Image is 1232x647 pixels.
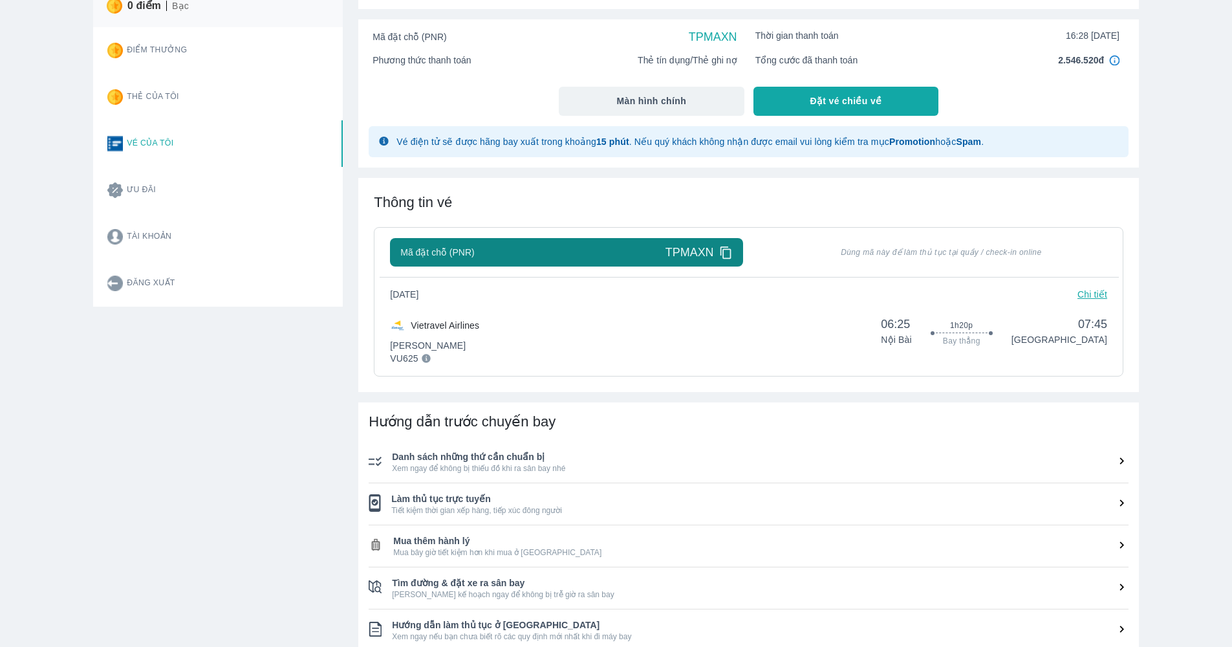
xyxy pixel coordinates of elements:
[379,137,389,146] img: glyph
[391,505,1129,516] span: Tiết kiệm thời gian xếp hàng, tiếp xúc đông người
[1011,333,1107,346] p: [GEOGRAPHIC_DATA]
[596,137,629,147] strong: 15 phút
[1109,55,1119,65] img: in4
[1011,316,1107,332] span: 07:45
[392,589,1129,600] span: [PERSON_NAME] kế hoạch ngay để không bị trễ giờ ra sân bay
[559,87,744,116] button: Màn hình chính
[392,463,1129,474] span: Xem ngay để không bị thiếu đồ khi ra sân bay nhé
[390,352,418,365] p: VU625
[373,54,471,67] span: Phương thức thanh toán
[392,450,1129,463] span: Danh sách những thứ cần chuẩn bị
[107,182,123,198] img: promotion
[97,27,330,74] button: Điểm thưởng
[665,245,714,260] span: TPMAXN
[775,247,1107,258] span: Dùng mã này để làm thủ tục tại quầy / check-in online
[107,43,123,58] img: star
[617,94,687,107] span: Màn hình chính
[392,631,1129,642] span: Xem ngay nếu bạn chưa biết rõ các quy định mới nhất khi đi máy bay
[810,94,882,107] span: Đặt vé chiều về
[393,547,1129,558] span: Mua bây giờ tiết kiệm hơn khi mua ở [GEOGRAPHIC_DATA]
[374,194,452,210] span: Thông tin vé
[369,622,382,637] img: ic_checklist
[369,413,556,430] span: Hướng dẫn trước chuyến bay
[950,320,973,331] span: 1h20p
[396,137,984,147] span: Vé điện tử sẽ được hãng bay xuất trong khoảng . Nếu quý khách không nhận được email vui lòng kiểm...
[956,137,981,147] strong: Spam
[97,120,330,167] button: Vé của tôi
[93,27,343,307] div: Card thong tin user
[390,288,429,301] span: [DATE]
[97,74,330,120] button: Thẻ của tôi
[391,492,1129,505] span: Làm thủ tục trực tuyến
[638,54,737,67] span: Thẻ tín dụng/Thẻ ghi nợ
[107,229,123,245] img: account
[107,89,123,105] img: star
[1066,29,1119,42] span: 16:28 [DATE]
[881,316,911,332] span: 06:25
[107,136,123,151] img: ticket
[392,576,1129,589] span: Tìm đường & đặt xe ra sân bay
[392,619,1129,631] span: Hướng dẫn làm thủ tục ở [GEOGRAPHIC_DATA]
[411,319,479,332] p: Vietravel Airlines
[753,87,939,116] button: Đặt vé chiều về
[1058,54,1104,67] span: 2.546.520đ
[400,246,474,259] span: Mã đặt chỗ (PNR)
[1077,288,1107,301] p: Chi tiết
[107,276,123,291] img: logout
[755,29,839,42] span: Thời gian thanh toán
[97,260,330,307] button: Đăng xuất
[755,54,858,67] span: Tổng cước đã thanh toán
[393,534,1129,547] span: Mua thêm hành lý
[373,30,446,43] span: Mã đặt chỗ (PNR)
[390,339,479,352] p: [PERSON_NAME]
[97,167,330,214] button: Ưu đãi
[943,336,980,346] span: Bay thẳng
[881,333,911,346] p: Nội Bài
[369,494,381,512] img: ic_checklist
[369,456,382,466] img: ic_checklist
[889,137,935,147] strong: Promotion
[689,29,737,45] span: TPMAXN
[369,580,382,593] img: ic_checklist
[369,538,383,552] img: ic_checklist
[97,214,330,260] button: Tài khoản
